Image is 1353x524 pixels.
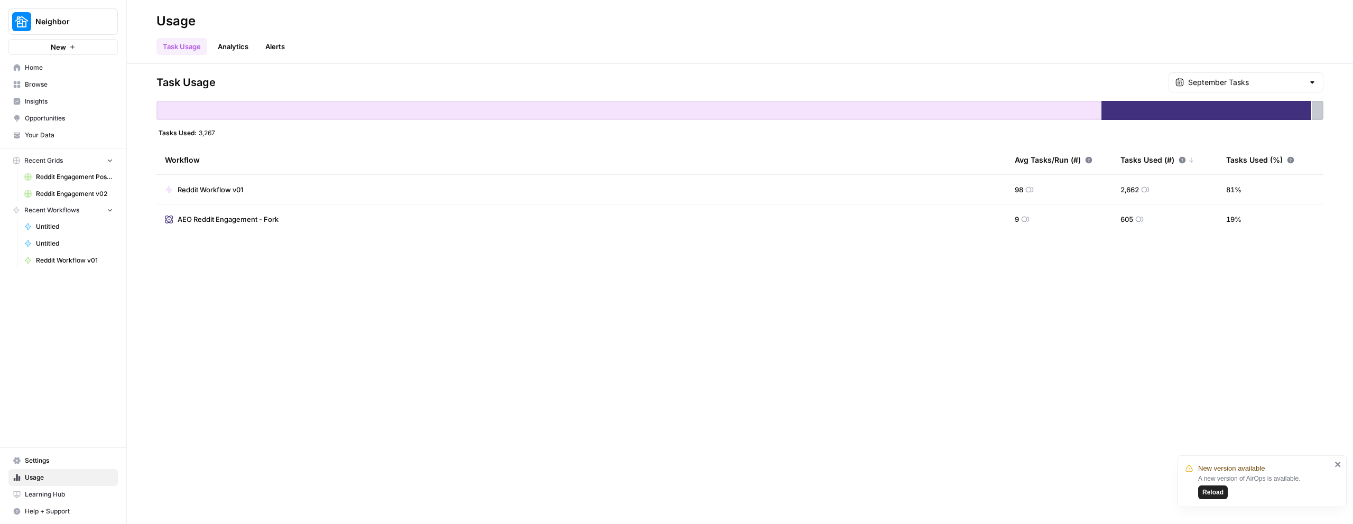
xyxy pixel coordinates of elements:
[25,97,113,106] span: Insights
[1226,184,1241,195] span: 81 %
[156,38,207,55] a: Task Usage
[8,452,118,469] a: Settings
[8,127,118,144] a: Your Data
[20,185,118,202] a: Reddit Engagement v02
[1120,145,1194,174] div: Tasks Used (#)
[20,169,118,185] a: Reddit Engagement Posting - RV
[36,189,113,199] span: Reddit Engagement v02
[1335,460,1342,469] button: close
[36,239,113,248] span: Untitled
[36,172,113,182] span: Reddit Engagement Posting - RV
[8,202,118,218] button: Recent Workflows
[24,156,63,165] span: Recent Grids
[8,93,118,110] a: Insights
[8,153,118,169] button: Recent Grids
[25,490,113,499] span: Learning Hub
[8,59,118,76] a: Home
[156,13,196,30] div: Usage
[1198,485,1228,499] button: Reload
[1188,77,1304,88] input: September Tasks
[8,110,118,127] a: Opportunities
[1015,214,1019,224] span: 9
[12,12,31,31] img: Neighbor Logo
[8,8,118,35] button: Workspace: Neighbor
[1120,184,1139,195] span: 2,662
[25,63,113,72] span: Home
[8,503,118,520] button: Help + Support
[35,16,99,27] span: Neighbor
[8,469,118,486] a: Usage
[1226,145,1294,174] div: Tasks Used (%)
[1015,184,1023,195] span: 98
[20,252,118,269] a: Reddit Workflow v01
[20,235,118,252] a: Untitled
[165,145,998,174] div: Workflow
[8,76,118,93] a: Browse
[1198,474,1331,499] div: A new version of AirOps is available.
[24,205,79,215] span: Recent Workflows
[36,222,113,231] span: Untitled
[1015,145,1092,174] div: Avg Tasks/Run (#)
[178,214,279,224] span: AEO Reddit Engagement - Fork
[178,184,243,195] span: Reddit Workflow v01
[25,473,113,482] span: Usage
[259,38,291,55] a: Alerts
[25,130,113,140] span: Your Data
[25,114,113,123] span: Opportunities
[8,486,118,503] a: Learning Hub
[1120,214,1133,224] span: 605
[20,218,118,235] a: Untitled
[159,128,197,137] span: Tasks Used:
[199,128,215,137] span: 3,267
[36,256,113,265] span: Reddit Workflow v01
[156,75,216,90] span: Task Usage
[1202,488,1224,497] span: Reload
[1226,214,1241,224] span: 19 %
[25,456,113,465] span: Settings
[165,184,243,195] a: Reddit Workflow v01
[1198,463,1265,474] span: New version available
[165,214,279,224] a: AEO Reddit Engagement - Fork
[25,507,113,516] span: Help + Support
[25,80,113,89] span: Browse
[211,38,255,55] a: Analytics
[51,42,66,52] span: New
[8,39,118,55] button: New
